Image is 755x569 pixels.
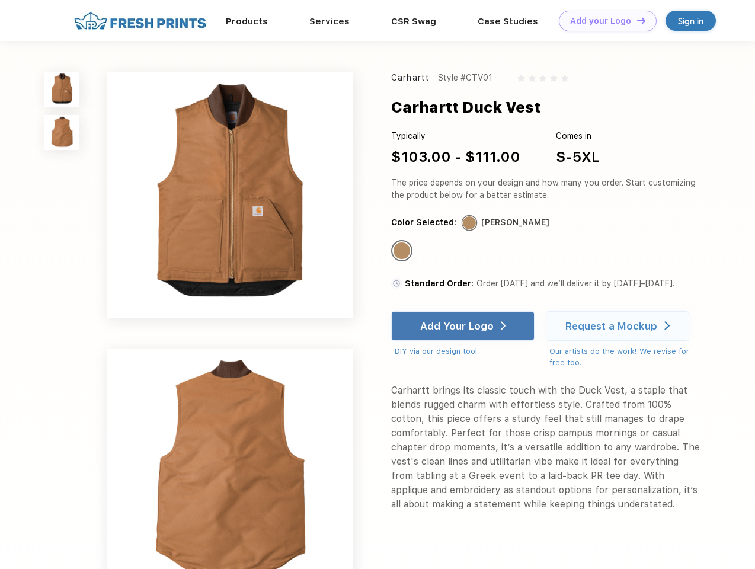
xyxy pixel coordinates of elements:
img: gray_star.svg [539,75,546,82]
img: gray_star.svg [561,75,568,82]
img: func=resize&h=640 [107,72,353,318]
img: white arrow [664,321,670,330]
a: Sign in [666,11,716,31]
span: Standard Order: [405,279,474,288]
img: gray_star.svg [550,75,557,82]
img: DT [637,17,645,24]
img: white arrow [501,321,506,330]
img: gray_star.svg [529,75,536,82]
div: $103.00 - $111.00 [391,146,520,168]
div: Request a Mockup [565,320,657,332]
div: Add Your Logo [420,320,494,332]
div: S-5XL [556,146,600,168]
div: [PERSON_NAME] [481,216,549,229]
div: Carhartt Duck Vest [391,96,540,119]
img: func=resize&h=100 [44,72,79,107]
img: func=resize&h=100 [44,115,79,150]
div: Add your Logo [570,16,631,26]
img: gray_star.svg [517,75,524,82]
a: Products [226,16,268,27]
img: fo%20logo%202.webp [71,11,210,31]
img: standard order [391,278,402,289]
div: The price depends on your design and how many you order. Start customizing the product below for ... [391,177,700,202]
span: Order [DATE] and we’ll deliver it by [DATE]–[DATE]. [476,279,674,288]
div: Style #CTV01 [438,72,492,84]
div: Comes in [556,130,600,142]
div: DIY via our design tool. [395,346,535,357]
div: Carhartt brings its classic touch with the Duck Vest, a staple that blends rugged charm with effo... [391,383,700,512]
div: Typically [391,130,520,142]
div: Sign in [678,14,703,28]
div: Color Selected: [391,216,456,229]
div: Our artists do the work! We revise for free too. [549,346,700,369]
div: Carhartt Brown [394,242,410,259]
div: Carhartt [391,72,430,84]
